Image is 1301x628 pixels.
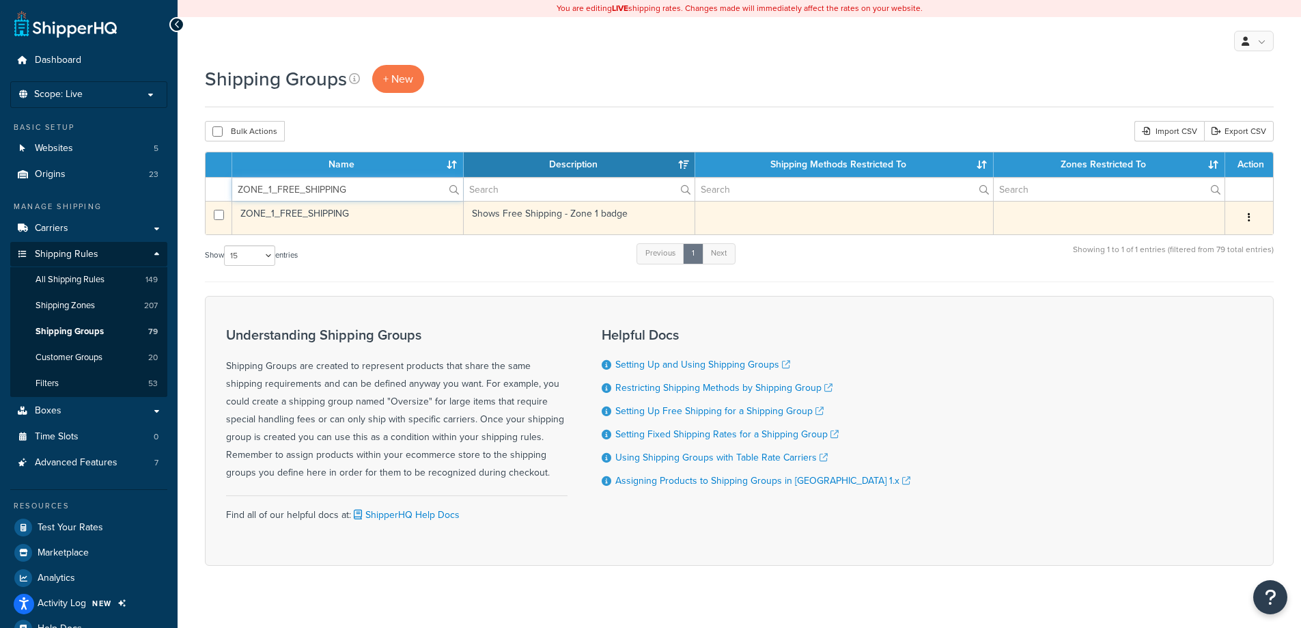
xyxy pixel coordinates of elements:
span: Websites [35,143,73,154]
input: Search [232,178,463,201]
a: All Shipping Rules 149 [10,267,167,292]
li: Filters [10,371,167,396]
a: Dashboard [10,48,167,73]
div: Showing 1 to 1 of 1 entries (filtered from 79 total entries) [1073,242,1274,271]
span: 20 [148,352,158,364]
a: 1 [683,243,703,264]
span: Scope: Live [34,89,83,100]
span: Customer Groups [36,352,102,364]
span: Shipping Zones [36,300,95,312]
span: Advanced Features [35,457,117,469]
a: Assigning Products to Shipping Groups in [GEOGRAPHIC_DATA] 1.x [615,474,910,488]
li: Time Slots [10,424,167,450]
a: ShipperHQ Help Docs [351,508,460,522]
a: Origins 23 [10,162,167,187]
div: Import CSV [1134,121,1204,141]
li: Customer Groups [10,345,167,370]
b: LIVE [612,2,628,14]
li: Shipping Rules [10,242,167,398]
button: Bulk Actions [205,121,285,141]
span: Shipping Groups [36,326,104,338]
div: Find all of our helpful docs at: [226,495,568,524]
span: Boxes [35,405,61,417]
li: All Shipping Rules [10,267,167,292]
a: Setting Up and Using Shipping Groups [615,357,790,372]
select: Showentries [224,245,275,266]
span: Test Your Rates [38,522,103,534]
a: Export CSV [1204,121,1274,141]
a: ShipperHQ Home [14,10,117,38]
span: Dashboard [35,55,81,66]
a: Shipping Groups 79 [10,319,167,344]
span: 207 [144,300,158,312]
div: Manage Shipping [10,201,167,213]
li: Advanced Features [10,450,167,476]
a: Setting Up Free Shipping for a Shipping Group [615,404,824,418]
th: Action [1225,152,1273,177]
input: Search [464,178,695,201]
a: Carriers [10,216,167,241]
span: 53 [148,378,158,390]
span: NEW [92,598,112,609]
th: Description: activate to sort column ascending [464,152,695,177]
th: Zones Restricted To: activate to sort column ascending [994,152,1225,177]
div: Resources [10,500,167,512]
span: Filters [36,378,59,390]
span: Marketplace [38,547,89,559]
a: Customer Groups 20 [10,345,167,370]
a: Using Shipping Groups with Table Rate Carriers [615,450,828,465]
span: 7 [154,457,158,469]
a: Analytics [10,566,167,590]
span: All Shipping Rules [36,274,104,286]
th: Name: activate to sort column ascending [232,152,464,177]
span: Carriers [35,223,68,234]
span: Origins [35,169,66,180]
a: Time Slots 0 [10,424,167,450]
a: Test Your Rates [10,515,167,540]
div: Shipping Groups are created to represent products that share the same shipping requirements and c... [226,327,568,482]
a: Marketplace [10,541,167,565]
li: Origins [10,162,167,187]
td: Shows Free Shipping - Zone 1 badge [464,201,695,234]
span: Analytics [38,573,75,584]
input: Search [695,178,993,201]
span: + New [383,71,413,87]
a: Websites 5 [10,136,167,161]
td: ZONE_1_FREE_SHIPPING [232,201,464,234]
span: Shipping Rules [35,249,98,260]
a: Activity Log NEW [10,591,167,616]
span: 5 [154,143,158,154]
span: Activity Log [38,598,86,610]
h1: Shipping Groups [205,66,347,92]
a: Restricting Shipping Methods by Shipping Group [615,381,833,395]
span: 149 [145,274,158,286]
input: Search [994,178,1225,201]
span: 23 [149,169,158,180]
a: Filters 53 [10,371,167,396]
a: Previous [636,243,684,264]
li: Shipping Groups [10,319,167,344]
a: Shipping Rules [10,242,167,267]
a: Setting Fixed Shipping Rates for a Shipping Group [615,427,839,441]
button: Open Resource Center [1253,580,1287,614]
li: Shipping Zones [10,293,167,318]
span: 79 [148,326,158,338]
h3: Helpful Docs [602,327,910,342]
h3: Understanding Shipping Groups [226,327,568,342]
a: Shipping Zones 207 [10,293,167,318]
a: Next [702,243,736,264]
span: 0 [154,431,158,443]
a: + New [372,65,424,93]
th: Shipping Methods Restricted To: activate to sort column ascending [695,152,994,177]
label: Show entries [205,245,298,266]
a: Boxes [10,398,167,424]
li: Websites [10,136,167,161]
a: Advanced Features 7 [10,450,167,476]
li: Activity Log [10,591,167,616]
